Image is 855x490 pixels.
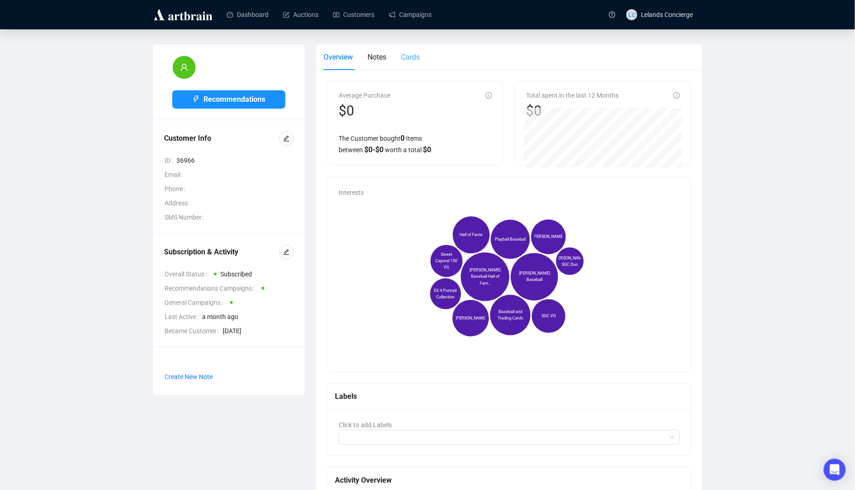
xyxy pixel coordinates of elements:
[434,251,460,270] span: Sweet Caporal 150 VG
[153,7,214,22] img: logo
[335,391,684,402] div: Labels
[283,135,290,142] span: edit
[164,326,223,336] span: Became Customer
[164,212,208,222] span: SMS Number
[339,189,364,196] span: Interests
[164,312,202,322] span: Last Active
[164,198,194,208] span: Address
[335,474,684,486] div: Activity Overview
[180,63,188,72] span: user
[164,369,213,384] button: Create New Note
[164,283,258,293] span: Recommendations Campaigns
[515,270,554,283] span: [PERSON_NAME] Baseball
[164,297,226,308] span: General Campaigns
[333,3,374,27] a: Customers
[641,11,693,18] span: Lelands Concierge
[486,92,492,99] span: info-circle
[460,232,483,238] span: Hall of Fame
[202,312,294,322] span: a month ago
[339,132,492,155] div: The Customer bought Items between worth a total
[628,10,636,19] span: LC
[526,102,619,120] div: $0
[466,267,504,286] span: [PERSON_NAME] Baseball Hall of Fam...
[401,53,420,61] span: Cards
[533,234,564,240] span: [PERSON_NAME]
[339,92,390,99] span: Average Purchase
[223,326,294,336] span: [DATE]
[164,184,189,194] span: Phone
[554,255,585,268] span: [PERSON_NAME] SGC Duo
[609,11,615,18] span: question-circle
[494,308,527,321] span: Baseball and Trading Cards
[164,133,279,144] div: Customer Info
[339,421,392,429] span: Click to add Labels
[423,145,431,154] span: $ 0
[400,134,405,143] span: 0
[364,145,384,154] span: $ 0 - $ 0
[455,315,486,321] span: [PERSON_NAME]
[172,90,285,109] button: Recommendations
[164,170,186,180] span: Email
[164,155,176,165] span: ID
[824,459,846,481] div: Open Intercom Messenger
[283,249,290,255] span: edit
[389,3,432,27] a: Campaigns
[542,313,556,319] span: SGC VG
[339,102,390,120] div: $0
[283,3,318,27] a: Auctions
[433,287,458,300] span: EX 4 Portrait Collection
[367,53,386,61] span: Notes
[176,155,294,165] span: 36966
[526,92,619,99] span: Total spent in the last 12 Months
[192,95,200,103] span: thunderbolt
[164,373,213,380] span: Create New Note
[164,247,279,258] div: Subscription & Activity
[495,236,526,242] span: Playball Baseball
[220,270,252,278] span: Subscribed
[164,269,210,279] span: Overall Status
[674,92,680,99] span: info-circle
[323,53,353,61] span: Overview
[203,94,265,105] span: Recommendations
[227,3,269,27] a: Dashboard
